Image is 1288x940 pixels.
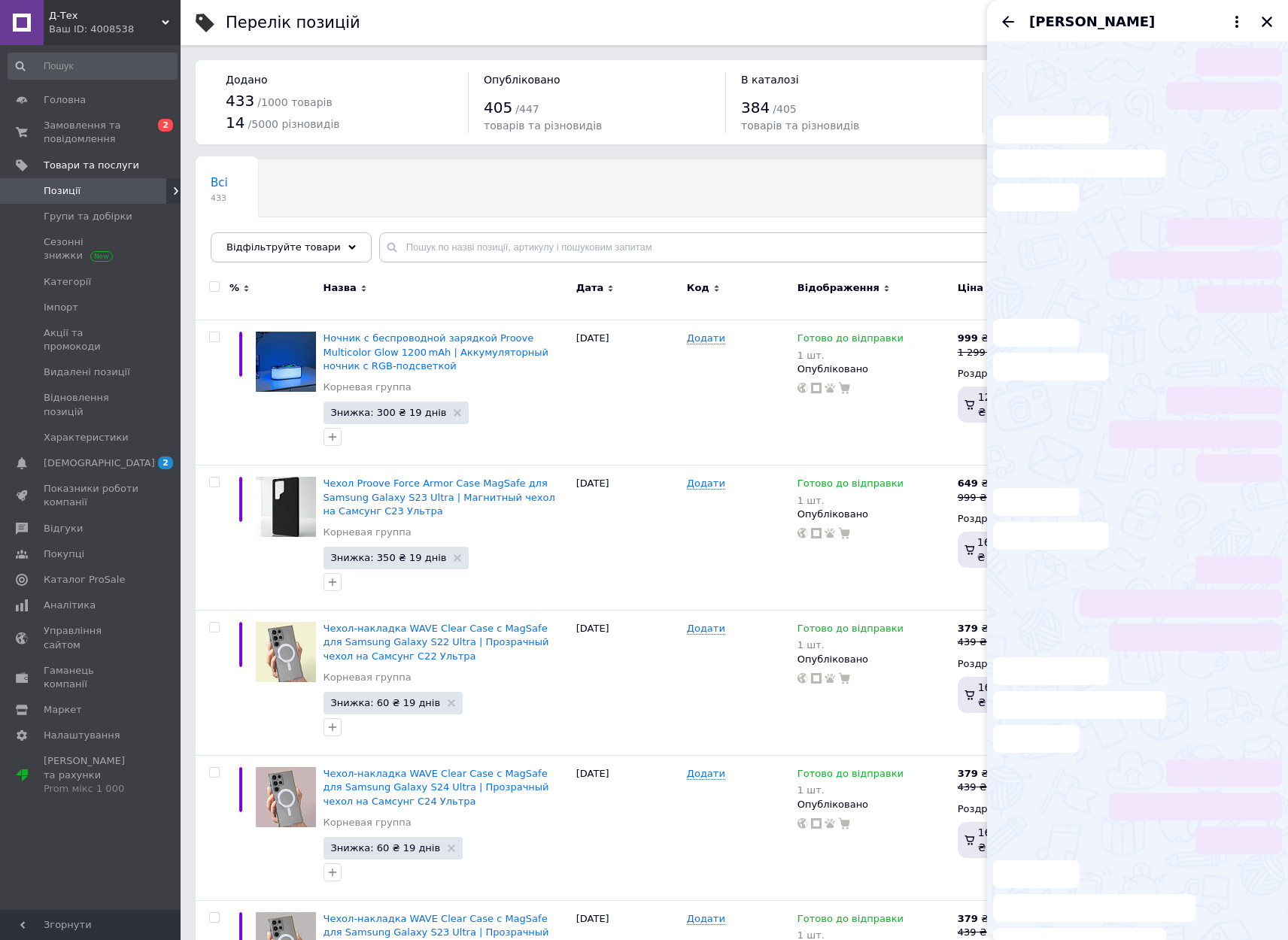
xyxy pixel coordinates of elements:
span: Акції та промокоди [44,326,139,353]
span: 384 [741,99,770,117]
span: [PERSON_NAME] [1029,12,1155,32]
a: Чехол‑накладка WAVE Clear Case с MagSafe для Samsung Galaxy S22 Ultra | Прозрачный чехол на Самсу... [324,623,549,661]
div: 1 шт. [797,639,904,650]
div: [DATE] [573,465,683,611]
input: Пошук по назві позиції, артикулу і пошуковим запитам [379,232,1258,262]
span: Каталог ProSale [44,573,125,587]
div: [DATE] [573,611,683,756]
span: Готово до відправки [797,478,904,493]
div: ₴ [958,767,989,781]
div: Роздріб [958,367,1067,381]
span: 16.92%, 64.13 ₴ [978,681,1055,708]
span: 14 [226,114,245,132]
div: ₴ [958,332,996,345]
span: Видалені позиції [44,365,130,379]
span: Готово до відправки [797,332,904,348]
input: Пошук [8,53,178,80]
span: Ціна [958,281,983,295]
span: Сезонні знижки [44,235,139,262]
div: 1 299 ₴ [958,346,996,359]
span: 16.92%, 109.81 ₴ [977,536,1061,563]
div: Prom мікс 1 000 [44,782,139,796]
b: 379 [958,623,978,634]
span: Дата [576,281,604,295]
span: В каталозі [741,74,799,86]
div: 1 шт. [797,784,904,796]
span: 2 [158,119,173,132]
div: [DATE] [573,756,683,901]
div: ₴ [958,477,989,490]
span: Позиції [44,184,80,198]
div: 1 шт. [797,495,904,506]
span: Товари та послуги [44,159,139,172]
div: Опубліковано [797,653,950,666]
span: / 405 [773,103,796,115]
span: Відгуки [44,522,83,535]
div: 1 шт. [797,350,904,361]
span: Опубліковано [484,74,560,86]
div: 439 ₴ [958,635,989,649]
div: Опубліковано [797,362,950,376]
span: Категорії [44,275,91,289]
span: Характеристики [44,431,129,444]
span: 2 [158,456,173,469]
span: Додати [687,913,725,925]
span: Готово до відправки [797,623,904,638]
span: Імпорт [44,301,78,314]
span: 405 [484,99,512,117]
span: Аналітика [44,599,96,612]
span: 16.92%, 64.13 ₴ [978,826,1055,854]
span: Знижка: 60 ₴ 19 днів [331,843,441,853]
span: Додати [687,623,725,635]
span: товарів та різновидів [484,120,602,132]
span: Знижка: 60 ₴ 19 днів [331,698,441,708]
a: Ночник с беспроводной зарядкой Proove Multicolor Glow 1200 mAh | Аккумуляторный ночник с RGB-подс... [324,332,548,371]
span: 12.9%, 128.87 ₴ [978,391,1055,418]
a: Чехол Proove Force Armor Case MagSafe для Samsung Galaxy S23 Ultra | Магнитный чехол на Самсунг С... [324,478,555,516]
span: Знижка: 300 ₴ 19 днів [331,408,447,417]
span: Назва [324,281,357,295]
span: Всі [211,176,228,190]
span: Додати [687,478,725,490]
span: Управління сайтом [44,624,139,651]
span: Групи та добірки [44,210,132,223]
span: Гаманець компанії [44,664,139,691]
div: 439 ₴ [958,926,989,939]
span: 433 [211,193,228,204]
div: Опубліковано [797,798,950,811]
button: Назад [999,13,1017,31]
span: Головна [44,93,86,107]
div: [DATE] [573,320,683,465]
b: 379 [958,913,978,924]
span: Знижка: 350 ₴ 19 днів [331,553,447,562]
span: Маркет [44,703,82,717]
span: Відновлення позицій [44,391,139,418]
span: Показники роботи компанії [44,482,139,509]
span: Налаштування [44,729,120,742]
b: 379 [958,768,978,779]
span: % [229,281,239,295]
b: 649 [958,478,978,489]
a: Корневая группа [324,526,412,539]
div: Опубліковано [797,508,950,521]
img: Чехол Proove Force Armor Case MagSafe для Samsung Galaxy S23 Ultra | Магнитный чехол на Самсунг С... [256,477,316,537]
span: Додати [687,768,725,780]
span: [PERSON_NAME] та рахунки [44,754,139,796]
span: / 5000 різновидів [248,118,340,130]
div: ₴ [958,622,989,635]
span: / 447 [515,103,539,115]
img: Чехол‑накладка WAVE Clear Case с MagSafe для Samsung Galaxy S24 Ultra | Прозрачный чехол на Самсу... [256,767,316,827]
b: 999 [958,332,978,344]
a: Корневая группа [324,381,412,394]
span: товарів та різновидів [741,120,859,132]
a: Чехол‑накладка WAVE Clear Case с MagSafe для Samsung Galaxy S24 Ultra | Прозрачный чехол на Самсу... [324,768,549,806]
a: Корневая группа [324,671,412,684]
div: Роздріб [958,657,1067,671]
div: Роздріб [958,802,1067,816]
span: Д-Тех [49,9,162,23]
span: Додано [226,74,267,86]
